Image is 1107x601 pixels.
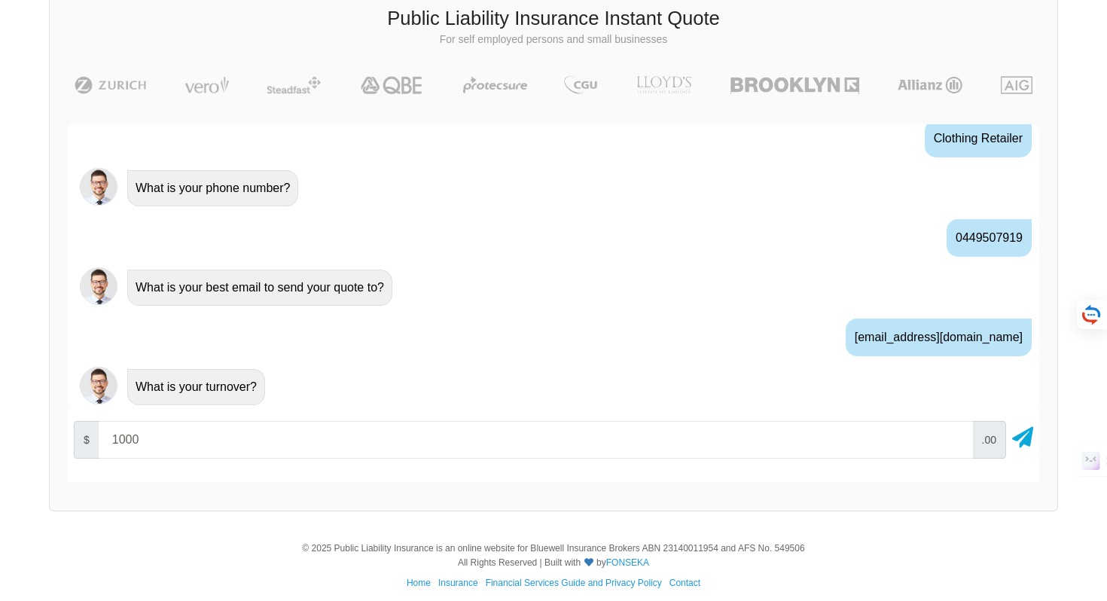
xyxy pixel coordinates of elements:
a: Home [407,578,431,588]
a: Financial Services Guide and Privacy Policy [486,578,662,588]
img: QBE | Public Liability Insurance [352,76,433,94]
div: What is your turnover? [127,369,265,405]
div: [EMAIL_ADDRESS][DOMAIN_NAME] [846,319,1032,356]
img: Brooklyn | Public Liability Insurance [724,76,865,94]
span: $ [74,421,99,459]
h3: Public Liability Insurance Instant Quote [61,5,1046,32]
img: CGU | Public Liability Insurance [558,76,603,94]
img: Chatbot | PLI [80,168,117,206]
a: Contact [669,578,700,588]
div: clothing retailer [925,120,1032,157]
span: .00 [972,421,1006,459]
img: Allianz | Public Liability Insurance [890,76,970,94]
div: 0449507919 [947,219,1032,257]
input: Your turnover [99,421,973,459]
img: LLOYD's | Public Liability Insurance [628,76,700,94]
img: Zurich | Public Liability Insurance [68,76,153,94]
img: Steadfast | Public Liability Insurance [261,76,327,94]
div: What is your best email to send your quote to? [127,270,392,306]
p: For self employed persons and small businesses [61,32,1046,47]
img: Vero | Public Liability Insurance [178,76,236,94]
a: Insurance [438,578,478,588]
img: Chatbot | PLI [80,267,117,305]
img: AIG | Public Liability Insurance [995,76,1039,94]
div: What is your phone number? [127,170,298,206]
img: Protecsure | Public Liability Insurance [457,76,533,94]
img: Chatbot | PLI [80,367,117,404]
a: FONSEKA [606,557,649,568]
